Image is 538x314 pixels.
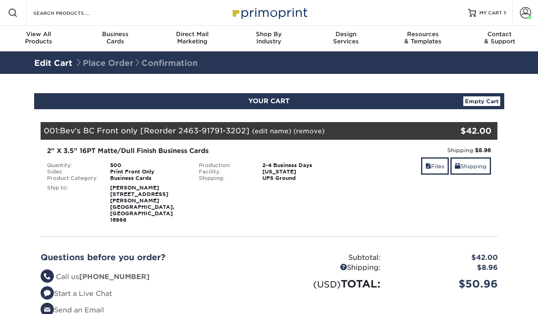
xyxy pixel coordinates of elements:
div: 2" X 3.5" 16PT Matte/Dull Finish Business Cards [47,146,339,156]
input: SEARCH PRODUCTS..... [33,8,111,18]
span: Contact [461,31,538,38]
div: & Templates [384,31,461,45]
span: files [425,163,431,169]
span: Bev's BC Front only [Reorder 2463-91791-3202] [60,126,250,135]
a: Resources& Templates [384,26,461,51]
small: (USD) [313,279,341,290]
div: Ship to: [41,185,104,223]
div: Quantity: [41,162,104,169]
span: Resources [384,31,461,38]
a: Direct MailMarketing [154,26,231,51]
a: Contact& Support [461,26,538,51]
div: 2-4 Business Days [256,162,345,169]
div: Print Front Only [104,169,193,175]
a: (remove) [293,127,325,135]
div: Shipping: [351,146,491,154]
div: Services [307,31,384,45]
span: 1 [504,10,506,16]
a: Files [421,157,449,175]
a: Empty Cart [463,96,500,106]
a: Start a Live Chat [41,290,112,298]
div: $50.96 [387,276,504,292]
div: Cards [77,31,153,45]
div: Sides: [41,169,104,175]
div: Product Category: [41,175,104,181]
a: Edit Cart [34,58,72,68]
strong: $8.96 [475,147,491,153]
div: Production: [193,162,256,169]
div: $42.00 [387,253,504,263]
img: Primoprint [229,4,309,21]
div: 500 [104,162,193,169]
div: Marketing [154,31,231,45]
div: Shipping: [269,263,387,273]
span: YOUR CART [248,97,290,105]
div: $42.00 [421,125,492,137]
a: (edit name) [252,127,291,135]
a: Send an Email [41,306,104,314]
a: Shop ByIndustry [231,26,307,51]
div: TOTAL: [269,276,387,292]
span: Business [77,31,153,38]
span: Design [307,31,384,38]
span: Direct Mail [154,31,231,38]
a: DesignServices [307,26,384,51]
h2: Questions before you order? [41,253,263,262]
div: Shipping: [193,175,256,181]
div: 001: [41,122,421,140]
div: Facility: [193,169,256,175]
div: [US_STATE] [256,169,345,175]
div: UPS Ground [256,175,345,181]
a: Shipping [450,157,491,175]
li: Call us [41,272,263,282]
span: shipping [455,163,460,169]
a: BusinessCards [77,26,153,51]
strong: [PERSON_NAME] [STREET_ADDRESS][PERSON_NAME] [GEOGRAPHIC_DATA], [GEOGRAPHIC_DATA] 18966 [110,185,174,223]
span: Place Order Confirmation [75,58,198,68]
div: $8.96 [387,263,504,273]
div: Subtotal: [269,253,387,263]
strong: [PHONE_NUMBER] [79,273,149,281]
span: MY CART [479,10,502,16]
div: Industry [231,31,307,45]
span: Shop By [231,31,307,38]
iframe: Google Customer Reviews [2,290,68,311]
div: & Support [461,31,538,45]
div: Business Cards [104,175,193,181]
